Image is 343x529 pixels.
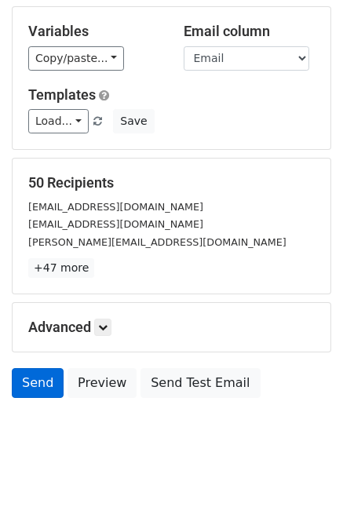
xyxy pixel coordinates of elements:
[28,218,203,230] small: [EMAIL_ADDRESS][DOMAIN_NAME]
[265,454,343,529] iframe: Chat Widget
[28,236,286,248] small: [PERSON_NAME][EMAIL_ADDRESS][DOMAIN_NAME]
[140,368,260,398] a: Send Test Email
[28,109,89,133] a: Load...
[184,23,316,40] h5: Email column
[28,319,315,336] h5: Advanced
[28,46,124,71] a: Copy/paste...
[113,109,154,133] button: Save
[28,23,160,40] h5: Variables
[12,368,64,398] a: Send
[28,174,315,192] h5: 50 Recipients
[68,368,137,398] a: Preview
[28,201,203,213] small: [EMAIL_ADDRESS][DOMAIN_NAME]
[28,258,94,278] a: +47 more
[28,86,96,103] a: Templates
